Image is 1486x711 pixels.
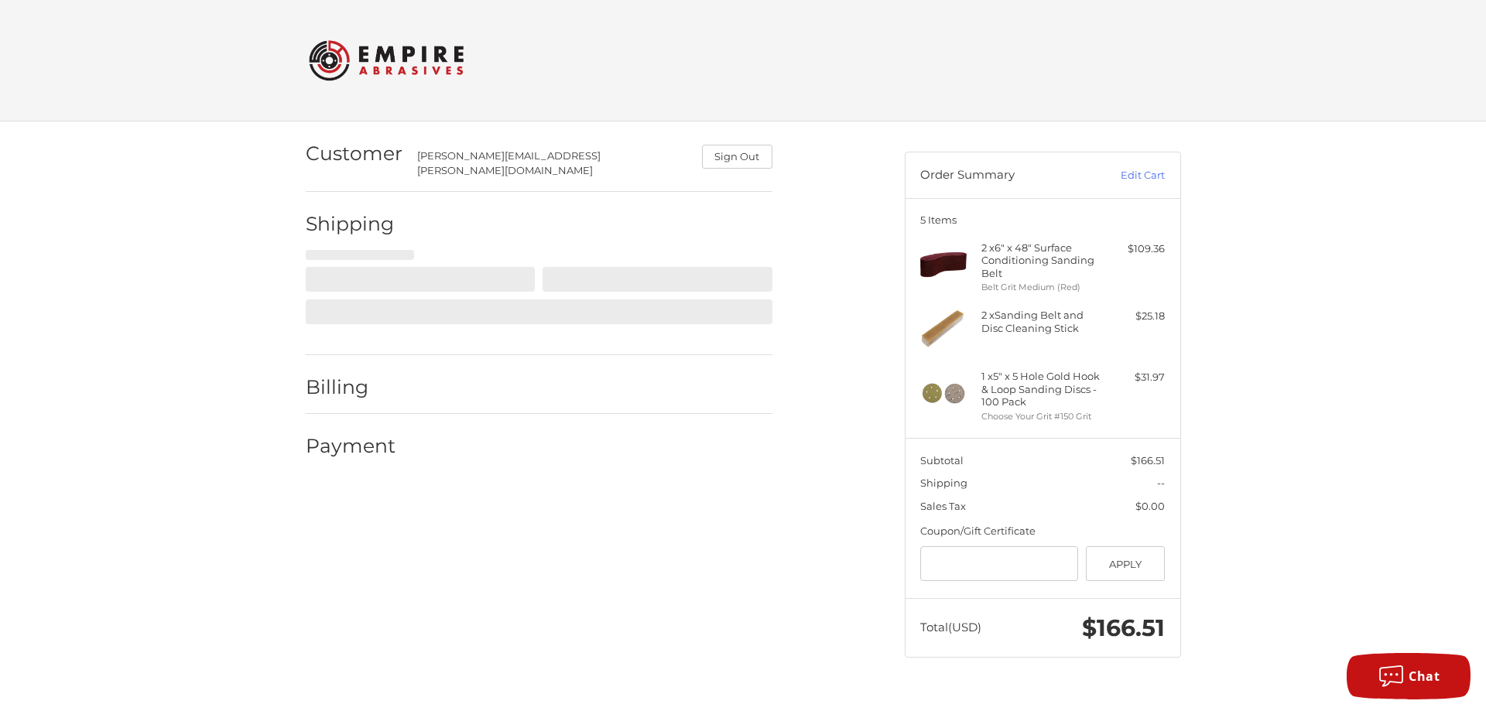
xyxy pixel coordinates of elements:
input: Gift Certificate or Coupon Code [920,546,1078,581]
h3: Order Summary [920,168,1087,183]
span: Chat [1409,668,1440,685]
span: Subtotal [920,454,964,467]
span: Shipping [920,477,967,489]
h2: Billing [306,375,396,399]
img: Empire Abrasives [309,30,464,91]
span: $0.00 [1135,500,1165,512]
div: Coupon/Gift Certificate [920,524,1165,539]
li: Choose Your Grit #150 Grit [981,410,1100,423]
button: Sign Out [702,145,772,169]
div: $31.97 [1104,370,1165,385]
span: Total (USD) [920,620,981,634]
span: $166.51 [1131,454,1165,467]
h4: 2 x 6" x 48" Surface Conditioning Sanding Belt [981,241,1100,279]
span: $166.51 [1082,614,1165,642]
h3: 5 Items [920,214,1165,226]
h2: Payment [306,434,396,458]
a: Edit Cart [1087,168,1165,183]
div: [PERSON_NAME][EMAIL_ADDRESS][PERSON_NAME][DOMAIN_NAME] [417,149,687,179]
h2: Customer [306,142,402,166]
h4: 2 x Sanding Belt and Disc Cleaning Stick [981,309,1100,334]
h4: 1 x 5" x 5 Hole Gold Hook & Loop Sanding Discs - 100 Pack [981,370,1100,408]
button: Chat [1347,653,1471,699]
div: $109.36 [1104,241,1165,257]
span: -- [1157,477,1165,489]
span: Sales Tax [920,500,966,512]
h2: Shipping [306,212,396,236]
div: $25.18 [1104,309,1165,324]
button: Apply [1086,546,1166,581]
li: Belt Grit Medium (Red) [981,281,1100,294]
